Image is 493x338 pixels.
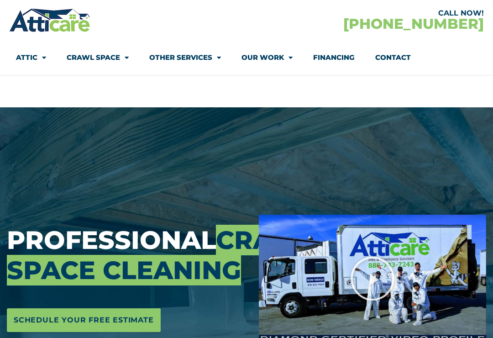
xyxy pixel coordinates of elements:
span: Schedule Your Free Estimate [14,313,154,327]
h3: Professional [7,225,245,285]
a: Contact [375,47,411,68]
a: Crawl Space [67,47,129,68]
a: Other Services [149,47,221,68]
a: Financing [313,47,355,68]
a: Schedule Your Free Estimate [7,308,161,332]
nav: Menu [16,47,477,68]
span: Crawl Space Cleaning [7,225,316,285]
div: CALL NOW! [246,10,484,17]
a: Attic [16,47,46,68]
div: Play Video [350,256,395,301]
a: Our Work [241,47,293,68]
